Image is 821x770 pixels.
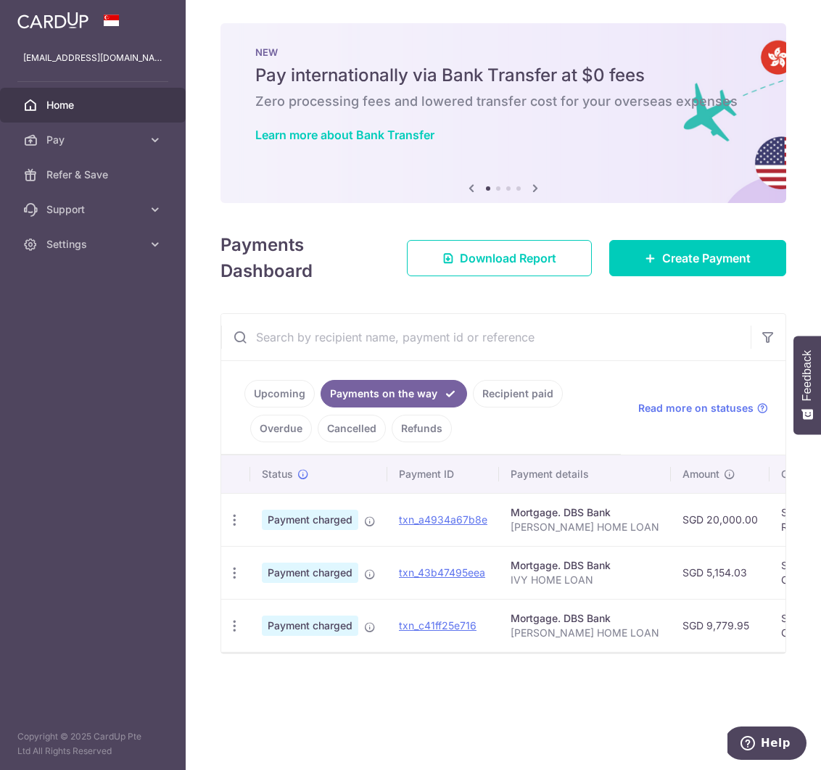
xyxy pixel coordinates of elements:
[46,167,142,182] span: Refer & Save
[262,467,293,481] span: Status
[221,314,751,360] input: Search by recipient name, payment id or reference
[473,380,563,407] a: Recipient paid
[460,249,556,267] span: Download Report
[387,455,499,493] th: Payment ID
[511,520,659,534] p: [PERSON_NAME] HOME LOAN
[399,619,476,632] a: txn_c41ff25e716
[46,237,142,252] span: Settings
[250,415,312,442] a: Overdue
[46,98,142,112] span: Home
[682,467,719,481] span: Amount
[220,23,786,203] img: Bank transfer banner
[262,616,358,636] span: Payment charged
[255,46,751,58] p: NEW
[23,51,162,65] p: [EMAIL_ADDRESS][DOMAIN_NAME]
[262,563,358,583] span: Payment charged
[638,401,768,415] a: Read more on statuses
[511,573,659,587] p: IVY HOME LOAN
[609,240,786,276] a: Create Payment
[46,202,142,217] span: Support
[255,128,434,142] a: Learn more about Bank Transfer
[399,513,487,526] a: txn_a4934a67b8e
[671,493,770,546] td: SGD 20,000.00
[793,336,821,434] button: Feedback - Show survey
[801,350,814,401] span: Feedback
[671,546,770,599] td: SGD 5,154.03
[511,611,659,626] div: Mortgage. DBS Bank
[511,558,659,573] div: Mortgage. DBS Bank
[46,133,142,147] span: Pay
[17,12,88,29] img: CardUp
[321,380,467,407] a: Payments on the way
[511,626,659,640] p: [PERSON_NAME] HOME LOAN
[662,249,751,267] span: Create Payment
[671,599,770,652] td: SGD 9,779.95
[399,566,485,579] a: txn_43b47495eea
[244,380,315,407] a: Upcoming
[511,505,659,520] div: Mortgage. DBS Bank
[255,64,751,87] h5: Pay internationally via Bank Transfer at $0 fees
[727,726,806,763] iframe: Opens a widget where you can find more information
[499,455,671,493] th: Payment details
[407,240,592,276] a: Download Report
[255,93,751,110] h6: Zero processing fees and lowered transfer cost for your overseas expenses
[220,232,381,284] h4: Payments Dashboard
[262,510,358,530] span: Payment charged
[318,415,386,442] a: Cancelled
[392,415,452,442] a: Refunds
[638,401,754,415] span: Read more on statuses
